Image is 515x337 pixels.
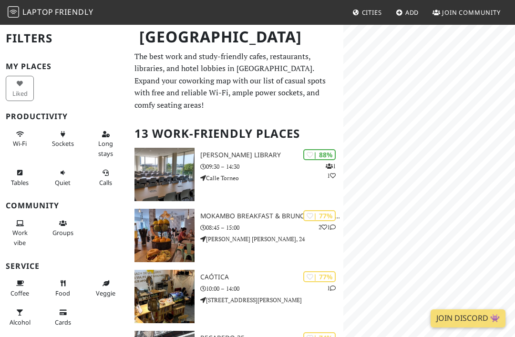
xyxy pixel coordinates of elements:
img: Mokambo Breakfast & Brunch & Lunch Sevilla [134,209,195,262]
span: Laptop [22,7,53,17]
h2: 13 Work-Friendly Places [134,119,338,148]
span: People working [12,228,28,246]
p: The best work and study-friendly cafes, restaurants, libraries, and hotel lobbies in [GEOGRAPHIC_... [134,51,338,112]
span: Veggie [96,289,115,297]
img: Caótica [134,270,195,323]
a: Mokambo Breakfast & Brunch & Lunch Sevilla | 77% 21 Mokambo Breakfast & Brunch & Lunch [GEOGRAPHI... [129,209,343,262]
h3: Community [6,201,123,210]
span: Quiet [55,178,71,187]
p: 1 [327,284,336,293]
h3: My Places [6,62,123,71]
span: Join Community [442,8,501,17]
span: Food [55,289,70,297]
h3: Caótica [200,273,343,281]
button: Cards [49,305,77,330]
span: Work-friendly tables [11,178,29,187]
div: | 77% [303,271,336,282]
img: LaptopFriendly [8,6,19,18]
h3: [PERSON_NAME] Library [200,151,343,159]
button: Long stays [92,126,120,161]
button: Coffee [6,276,34,301]
a: Join Community [429,4,505,21]
button: Food [49,276,77,301]
p: 10:00 – 14:00 [200,284,343,293]
span: Credit cards [55,318,71,327]
button: Quiet [49,165,77,190]
p: Calle Torneo [200,174,343,183]
button: Wi-Fi [6,126,34,152]
h3: Service [6,262,123,271]
p: [STREET_ADDRESS][PERSON_NAME] [200,296,343,305]
span: Add [405,8,419,17]
span: Friendly [55,7,93,17]
button: Groups [49,215,77,241]
a: Add [392,4,423,21]
h1: [GEOGRAPHIC_DATA] [132,24,341,50]
h3: Productivity [6,112,123,121]
button: Work vibe [6,215,34,250]
p: [PERSON_NAME] [PERSON_NAME], 24 [200,235,343,244]
span: Power sockets [52,139,74,148]
a: Felipe González Márquez Library | 88% 11 [PERSON_NAME] Library 09:30 – 14:30 Calle Torneo [129,148,343,201]
img: Felipe González Márquez Library [134,148,195,201]
button: Sockets [49,126,77,152]
button: Veggie [92,276,120,301]
div: | 88% [303,149,336,160]
span: Alcohol [10,318,31,327]
a: Join Discord 👾 [431,309,505,327]
button: Alcohol [6,305,34,330]
span: Stable Wi-Fi [13,139,27,148]
p: 2 1 [319,223,336,232]
span: Group tables [52,228,73,237]
h3: Mokambo Breakfast & Brunch & Lunch [GEOGRAPHIC_DATA] [200,212,343,220]
h2: Filters [6,24,123,53]
a: Cities [349,4,386,21]
span: Long stays [98,139,113,157]
span: Video/audio calls [99,178,112,187]
span: Coffee [10,289,29,297]
p: 1 1 [326,162,336,180]
button: Calls [92,165,120,190]
a: Caótica | 77% 1 Caótica 10:00 – 14:00 [STREET_ADDRESS][PERSON_NAME] [129,270,343,323]
p: 09:30 – 14:30 [200,162,343,171]
p: 08:45 – 15:00 [200,223,343,232]
div: | 77% [303,210,336,221]
span: Cities [362,8,382,17]
button: Tables [6,165,34,190]
a: LaptopFriendly LaptopFriendly [8,4,93,21]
